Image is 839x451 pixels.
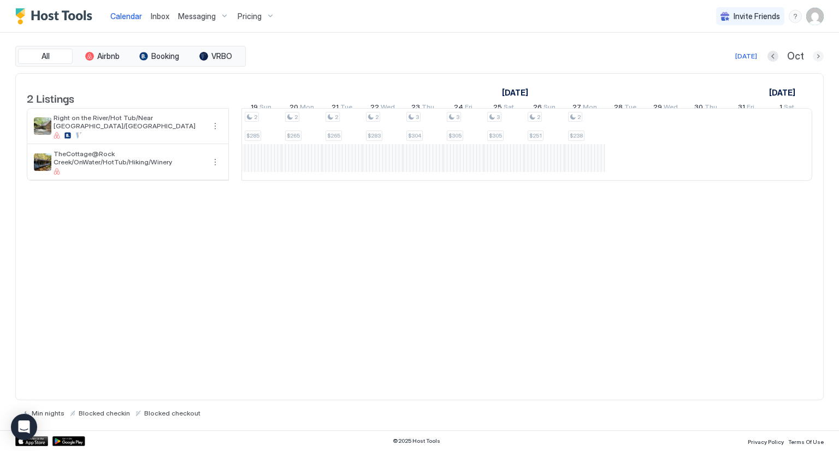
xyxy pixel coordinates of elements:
[570,100,600,116] a: October 27, 2025
[42,51,50,61] span: All
[422,103,434,114] span: Thu
[209,120,222,133] div: menu
[151,10,169,22] a: Inbox
[254,114,257,121] span: 2
[789,10,802,23] div: menu
[97,51,120,61] span: Airbnb
[788,435,824,447] a: Terms Of Use
[529,132,542,139] span: $251
[779,103,782,114] span: 1
[491,100,517,116] a: October 25, 2025
[259,103,271,114] span: Sun
[530,100,558,116] a: October 26, 2025
[294,114,298,121] span: 2
[497,114,500,121] span: 3
[209,156,222,169] button: More options
[289,103,298,114] span: 20
[767,51,778,62] button: Previous month
[777,100,797,116] a: November 1, 2025
[735,100,757,116] a: October 31, 2025
[15,46,246,67] div: tab-group
[144,409,200,417] span: Blocked checkout
[15,8,97,25] a: Host Tools Logo
[27,90,74,106] span: 2 Listings
[370,103,379,114] span: 22
[738,103,745,114] span: 31
[251,103,258,114] span: 19
[248,100,274,116] a: October 19, 2025
[572,103,581,114] span: 27
[748,435,784,447] a: Privacy Policy
[570,132,583,139] span: $238
[151,51,179,61] span: Booking
[411,103,420,114] span: 23
[614,103,623,114] span: 28
[577,114,581,121] span: 2
[543,103,556,114] span: Sun
[734,11,780,21] span: Invite Friends
[238,11,262,21] span: Pricing
[15,436,48,446] a: App Store
[651,100,681,116] a: October 29, 2025
[11,414,37,440] div: Open Intercom Messenger
[178,11,216,21] span: Messaging
[747,103,754,114] span: Fri
[784,103,794,114] span: Sat
[611,100,639,116] a: October 28, 2025
[409,100,437,116] a: October 23, 2025
[664,103,678,114] span: Wed
[335,114,338,121] span: 2
[110,11,142,21] span: Calendar
[327,132,340,139] span: $265
[188,49,243,64] button: VRBO
[393,437,440,444] span: © 2025 Host Tools
[454,103,463,114] span: 24
[287,132,300,139] span: $265
[493,103,502,114] span: 25
[448,132,462,139] span: $305
[381,103,395,114] span: Wed
[54,114,204,130] span: Right on the River/Hot Tub/Near [GEOGRAPHIC_DATA]/[GEOGRAPHIC_DATA]
[504,103,514,114] span: Sat
[537,114,540,121] span: 2
[18,49,73,64] button: All
[694,103,703,114] span: 30
[52,436,85,446] a: Google Play Store
[340,103,352,114] span: Tue
[209,156,222,169] div: menu
[787,50,804,63] span: Oct
[624,103,636,114] span: Tue
[456,114,459,121] span: 3
[692,100,720,116] a: October 30, 2025
[151,11,169,21] span: Inbox
[75,49,129,64] button: Airbnb
[408,132,421,139] span: $304
[533,103,542,114] span: 26
[34,117,51,135] div: listing image
[705,103,717,114] span: Thu
[489,132,502,139] span: $305
[465,103,472,114] span: Fri
[788,438,824,445] span: Terms Of Use
[368,132,381,139] span: $283
[766,85,798,100] a: November 1, 2025
[132,49,186,64] button: Booking
[653,103,662,114] span: 29
[583,103,597,114] span: Mon
[416,114,419,121] span: 3
[300,103,314,114] span: Mon
[332,103,339,114] span: 21
[735,51,757,61] div: [DATE]
[209,120,222,133] button: More options
[375,114,379,121] span: 2
[32,409,64,417] span: Min nights
[246,132,259,139] span: $285
[54,150,204,166] span: TheCottage@Rock Creek/OnWater/HotTub/Hiking/Winery
[79,409,130,417] span: Blocked checkin
[734,50,759,63] button: [DATE]
[329,100,355,116] a: October 21, 2025
[110,10,142,22] a: Calendar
